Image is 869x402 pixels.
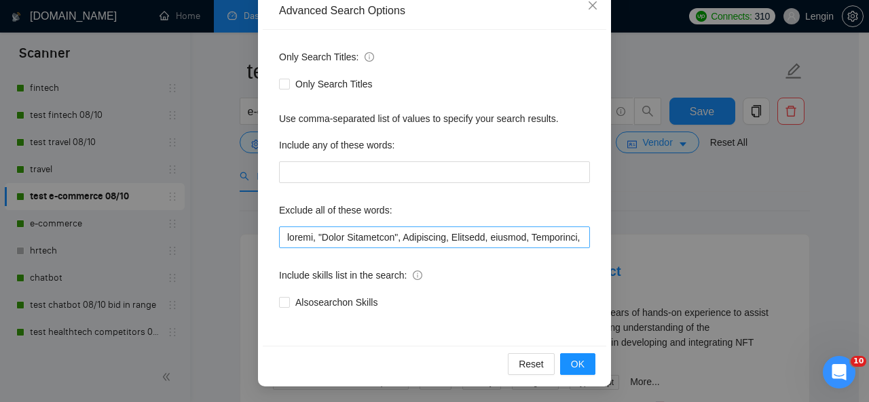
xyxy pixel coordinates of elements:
[560,353,595,375] button: OK
[508,353,555,375] button: Reset
[279,111,590,126] div: Use comma-separated list of values to specify your search results.
[365,52,374,62] span: info-circle
[279,134,394,156] label: Include any of these words:
[823,356,855,388] iframe: Intercom live chat
[279,268,422,283] span: Include skills list in the search:
[519,357,544,371] span: Reset
[290,295,383,310] span: Also search on Skills
[571,357,585,371] span: OK
[279,3,590,18] div: Advanced Search Options
[851,356,866,367] span: 10
[413,270,422,280] span: info-circle
[290,77,378,92] span: Only Search Titles
[279,49,374,64] span: Only Search Titles:
[279,199,392,221] label: Exclude all of these words:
